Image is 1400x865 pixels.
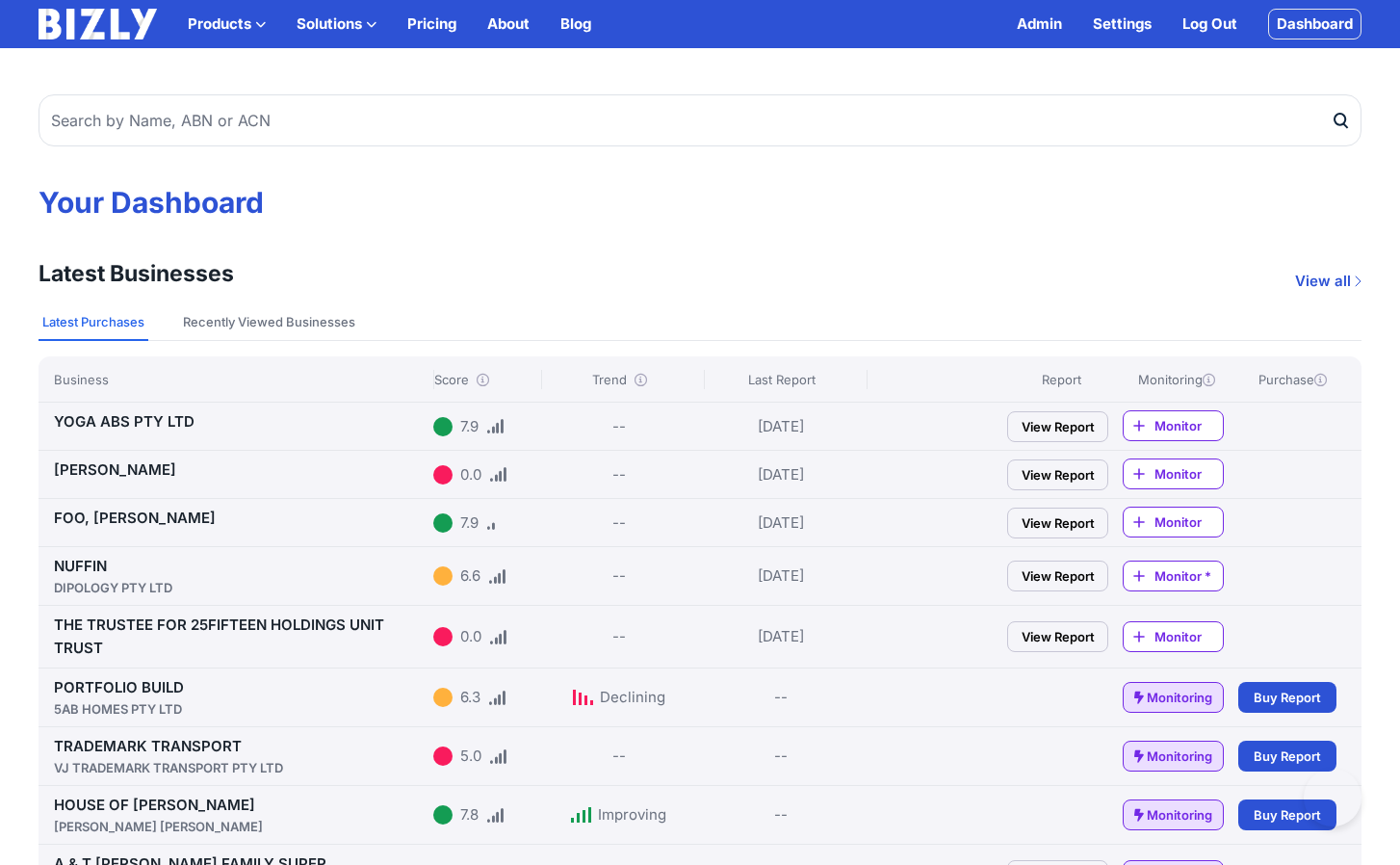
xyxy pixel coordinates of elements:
div: [DATE] [704,410,859,442]
span: Monitor [1154,464,1223,484]
div: -- [704,735,859,777]
div: 7.9 [460,511,479,535]
a: Monitor * [1123,561,1224,591]
a: HOUSE OF [PERSON_NAME][PERSON_NAME] [PERSON_NAME] [54,796,426,836]
div: [DATE] [704,555,859,597]
a: View Report [1007,561,1108,591]
a: Dashboard [1268,9,1361,39]
a: Monitoring [1123,741,1224,772]
a: Monitor [1123,410,1224,441]
div: [DATE] [704,507,859,538]
a: Admin [1017,13,1062,36]
input: Search by Name, ABN or ACN [39,94,1361,146]
a: Monitoring [1123,682,1224,713]
a: About [487,13,530,36]
a: Settings [1093,13,1152,36]
a: Buy Report [1238,741,1336,772]
div: Declining [600,686,665,709]
div: Business [54,370,426,389]
div: -- [612,564,626,588]
div: 5.0 [460,745,481,768]
div: -- [704,676,859,719]
a: FOO, [PERSON_NAME] [54,509,216,527]
span: Monitor * [1154,566,1223,586]
div: Trend [541,370,696,389]
nav: Tabs [39,304,1361,341]
h1: Your Dashboard [39,185,1361,220]
a: View Report [1007,621,1108,652]
a: THE TRUSTEE FOR 25FIFTEEN HOLDINGS UNIT TRUST [54,616,384,657]
span: Buy Report [1254,688,1321,707]
span: Monitor [1154,416,1223,435]
div: Last Report [704,370,859,389]
span: Monitoring [1147,688,1212,707]
a: Buy Report [1238,799,1336,830]
a: NUFFINDIPOLOGY PTY LTD [54,557,426,597]
div: 0.0 [460,625,481,648]
div: 6.6 [460,564,480,588]
div: 5AB HOMES PTY LTD [54,699,426,719]
div: DIPOLOGY PTY LTD [54,578,426,597]
iframe: Toggle Customer Support [1304,769,1361,826]
button: Products [188,13,266,36]
a: TRADEMARK TRANSPORTVJ TRADEMARK TRANSPORT PTY LTD [54,737,426,777]
a: Monitor [1123,507,1224,537]
div: Score [433,370,534,389]
div: -- [612,463,626,486]
div: -- [612,625,626,648]
div: Monitoring [1123,370,1231,389]
button: Recently Viewed Businesses [179,304,359,341]
div: 7.8 [460,803,479,826]
a: Monitor [1123,459,1224,489]
a: Log Out [1182,13,1237,36]
div: 7.9 [460,415,479,438]
div: -- [612,415,626,438]
div: -- [612,745,626,768]
a: PORTFOLIO BUILD5AB HOMES PTY LTD [54,678,426,719]
span: Monitor [1154,627,1223,646]
button: Latest Purchases [39,304,148,341]
div: -- [612,511,626,535]
a: View Report [1007,508,1108,538]
a: Monitor [1123,621,1224,652]
h3: Latest Businesses [39,258,234,289]
a: Monitoring [1123,799,1224,830]
a: Blog [560,13,591,36]
div: [PERSON_NAME] [PERSON_NAME] [54,817,426,836]
div: Purchase [1238,370,1346,389]
div: 0.0 [460,463,481,486]
div: [DATE] [704,459,859,490]
a: View Report [1007,459,1108,490]
span: Buy Report [1254,805,1321,825]
span: Monitor [1154,512,1223,532]
a: [PERSON_NAME] [54,460,176,479]
div: VJ TRADEMARK TRANSPORT PTY LTD [54,758,426,777]
span: Monitoring [1147,747,1212,766]
a: View Report [1007,411,1108,442]
a: YOGA ABS PTY LTD [54,412,194,431]
a: Pricing [407,13,456,36]
span: Monitoring [1147,805,1212,825]
div: -- [704,794,859,836]
div: Improving [598,803,666,826]
div: 6.3 [460,686,480,709]
div: Report [1007,370,1115,389]
div: [DATE] [704,614,859,660]
a: View all [1295,270,1361,293]
button: Solutions [297,13,376,36]
a: Buy Report [1238,682,1336,713]
span: Buy Report [1254,747,1321,766]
